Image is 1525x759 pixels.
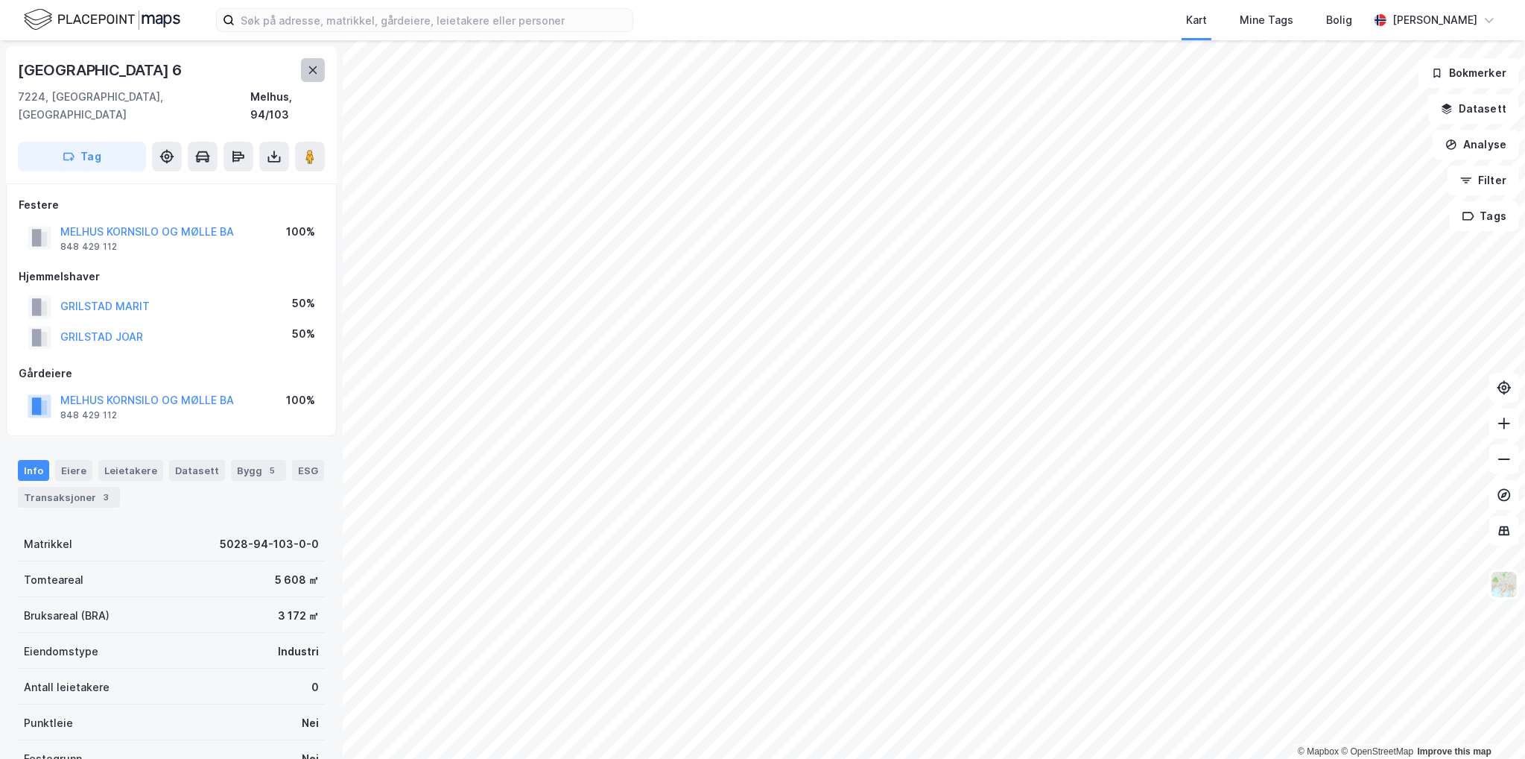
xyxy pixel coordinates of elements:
a: Mapbox [1298,746,1339,757]
div: Bruksareal (BRA) [24,607,110,625]
div: Info [18,460,49,481]
div: 848 429 112 [60,409,117,421]
div: 100% [286,391,315,409]
div: Datasett [169,460,225,481]
div: Industri [278,643,319,661]
div: 3 [99,490,114,505]
a: Improve this map [1418,746,1491,757]
div: 848 429 112 [60,241,117,253]
div: 50% [292,325,315,343]
div: Eiere [55,460,92,481]
div: Festere [19,196,324,214]
div: 5 [265,463,280,478]
div: [GEOGRAPHIC_DATA] 6 [18,58,185,82]
img: logo.f888ab2527a4732fd821a326f86c7f29.svg [24,7,180,33]
div: ESG [292,460,324,481]
div: Bygg [231,460,286,481]
div: 5028-94-103-0-0 [220,535,319,553]
div: 7224, [GEOGRAPHIC_DATA], [GEOGRAPHIC_DATA] [18,88,250,124]
div: Transaksjoner [18,487,120,508]
div: 5 608 ㎡ [275,571,319,589]
div: Bolig [1326,11,1352,29]
button: Filter [1448,166,1519,195]
div: [PERSON_NAME] [1392,11,1477,29]
div: 0 [311,678,319,696]
div: Gårdeiere [19,365,324,382]
div: Nei [302,714,319,732]
button: Analyse [1433,130,1519,160]
iframe: Chat Widget [1451,687,1525,759]
div: Melhus, 94/103 [250,88,325,124]
input: Søk på adresse, matrikkel, gårdeiere, leietakere eller personer [235,9,632,31]
div: Matrikkel [24,535,72,553]
button: Datasett [1428,94,1519,124]
button: Tags [1450,201,1519,231]
div: Antall leietakere [24,678,110,696]
div: Hjemmelshaver [19,268,324,286]
div: Tomteareal [24,571,83,589]
div: Kart [1186,11,1207,29]
div: Leietakere [98,460,163,481]
button: Bokmerker [1418,58,1519,88]
button: Tag [18,142,146,171]
div: 3 172 ㎡ [278,607,319,625]
div: Punktleie [24,714,73,732]
div: Mine Tags [1240,11,1293,29]
div: Eiendomstype [24,643,98,661]
img: Z [1490,570,1518,599]
a: OpenStreetMap [1341,746,1413,757]
div: 100% [286,223,315,241]
div: 50% [292,295,315,312]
